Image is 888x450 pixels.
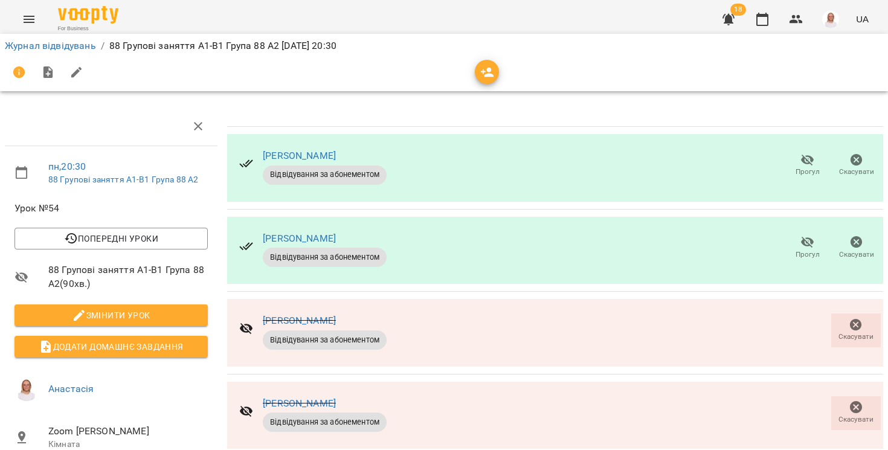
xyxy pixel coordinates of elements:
button: Змінити урок [14,304,208,326]
button: UA [851,8,874,30]
span: 88 Групові заняття А1-В1 Група 88 А2 ( 90 хв. ) [48,263,208,291]
span: For Business [58,25,118,33]
span: Прогул [796,249,820,260]
span: Змінити урок [24,308,198,323]
span: Відвідування за абонементом [263,417,387,428]
button: Menu [14,5,43,34]
button: Попередні уроки [14,228,208,249]
span: UA [856,13,869,25]
span: Прогул [796,167,820,177]
li: / [101,39,105,53]
button: Прогул [783,149,832,182]
a: Анастасія [48,383,94,394]
span: 18 [730,4,746,16]
span: Скасувати [839,167,874,177]
span: Попередні уроки [24,231,198,246]
span: Відвідування за абонементом [263,252,387,263]
img: 7b3448e7bfbed3bd7cdba0ed84700e25.png [822,11,839,28]
a: пн , 20:30 [48,161,86,172]
span: Скасувати [838,414,874,425]
a: [PERSON_NAME] [263,315,336,326]
button: Прогул [783,231,832,265]
a: Журнал відвідувань [5,40,96,51]
span: Відвідування за абонементом [263,335,387,346]
a: [PERSON_NAME] [263,150,336,161]
span: Урок №54 [14,201,208,216]
img: Voopty Logo [58,6,118,24]
button: Скасувати [832,231,881,265]
button: Додати домашнє завдання [14,336,208,358]
span: Скасувати [838,332,874,342]
button: Скасувати [831,313,881,347]
img: 7b3448e7bfbed3bd7cdba0ed84700e25.png [14,377,39,401]
p: 88 Групові заняття А1-В1 Група 88 А2 [DATE] 20:30 [109,39,336,53]
button: Скасувати [831,396,881,430]
span: Додати домашнє завдання [24,339,198,354]
a: [PERSON_NAME] [263,233,336,244]
span: Скасувати [839,249,874,260]
span: Відвідування за абонементом [263,169,387,180]
a: [PERSON_NAME] [263,397,336,409]
a: 88 Групові заняття А1-В1 Група 88 А2 [48,175,198,184]
nav: breadcrumb [5,39,883,53]
button: Скасувати [832,149,881,182]
span: Zoom [PERSON_NAME] [48,424,208,439]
